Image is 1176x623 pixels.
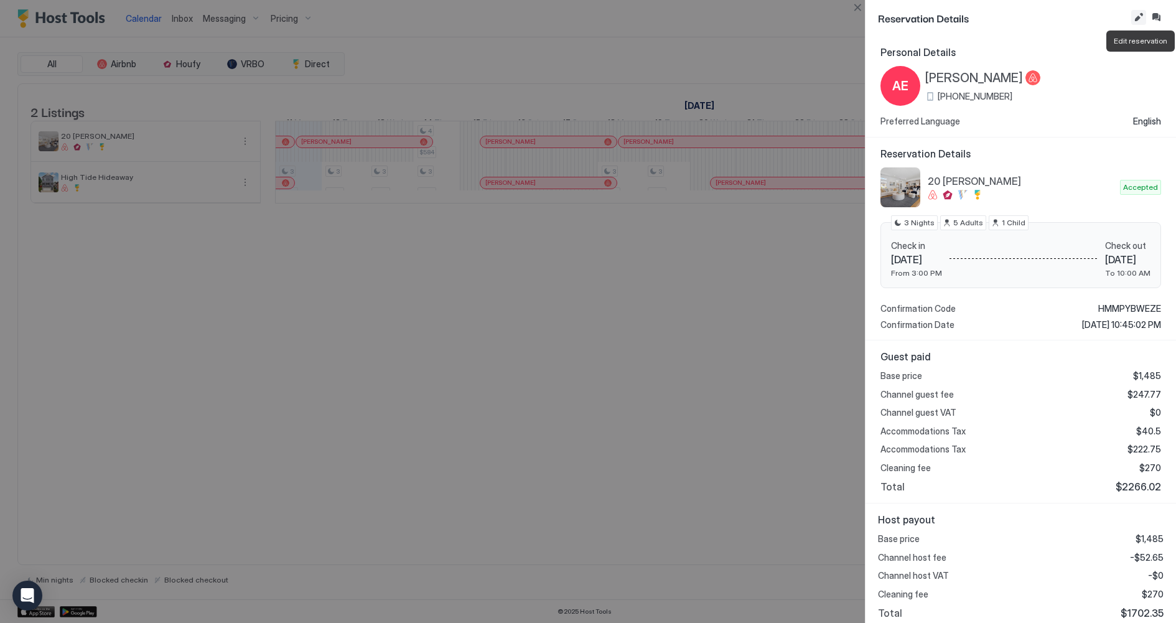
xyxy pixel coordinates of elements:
span: HMMPYBWEZE [1098,303,1161,314]
span: Cleaning fee [878,589,928,600]
span: $247.77 [1127,389,1161,400]
span: Reservation Details [878,10,1129,26]
span: Confirmation Date [880,319,954,330]
span: Channel host VAT [878,570,949,581]
span: [DATE] [891,253,942,266]
span: [PHONE_NUMBER] [938,91,1012,102]
span: [DATE] 10:45:02 PM [1082,319,1161,330]
span: Channel host fee [878,552,946,563]
span: $270 [1142,589,1164,600]
span: AE [892,77,908,95]
span: Preferred Language [880,116,960,127]
button: Edit reservation [1131,10,1146,25]
span: Base price [880,370,922,382]
button: Inbox [1149,10,1164,25]
span: 20 [PERSON_NAME] [928,175,1115,187]
span: $270 [1139,462,1161,474]
span: $40.5 [1136,426,1161,437]
span: Accommodations Tax [880,444,966,455]
span: Cleaning fee [880,462,931,474]
span: Guest paid [880,350,1161,363]
div: Open Intercom Messenger [12,581,42,611]
span: Base price [878,533,920,545]
span: Accommodations Tax [880,426,966,437]
div: listing image [880,167,920,207]
span: [DATE] [1105,253,1150,266]
span: Accepted [1123,182,1158,193]
span: Channel guest VAT [880,407,956,418]
span: Check in [891,240,942,251]
span: Total [878,607,902,619]
span: Host payout [878,513,1164,526]
span: Confirmation Code [880,303,956,314]
span: Personal Details [880,46,1161,59]
span: 3 Nights [904,217,935,228]
span: $222.75 [1127,444,1161,455]
span: $2266.02 [1116,480,1161,493]
span: $0 [1150,407,1161,418]
span: $1,485 [1136,533,1164,545]
span: Reservation Details [880,148,1161,160]
span: -$52.65 [1130,552,1164,563]
span: Channel guest fee [880,389,954,400]
span: Edit reservation [1114,35,1167,47]
span: Total [880,480,905,493]
span: $1702.35 [1121,607,1164,619]
span: 1 Child [1002,217,1025,228]
span: To 10:00 AM [1105,268,1150,278]
span: $1,485 [1133,370,1161,382]
span: 5 Adults [953,217,983,228]
span: Check out [1105,240,1150,251]
span: [PERSON_NAME] [925,70,1023,86]
span: From 3:00 PM [891,268,942,278]
span: English [1133,116,1161,127]
span: -$0 [1148,570,1164,581]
